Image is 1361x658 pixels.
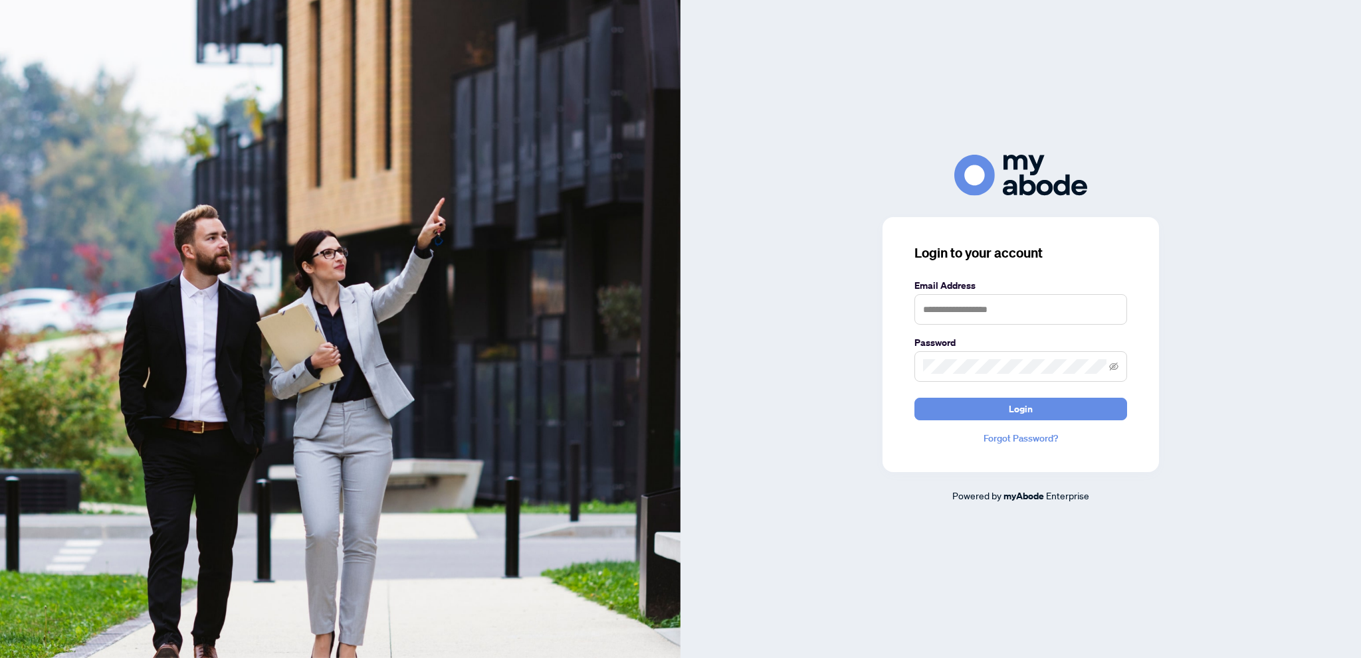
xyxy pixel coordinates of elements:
[914,398,1127,420] button: Login
[954,155,1087,195] img: ma-logo
[914,244,1127,262] h3: Login to your account
[914,431,1127,446] a: Forgot Password?
[1009,398,1033,420] span: Login
[1046,489,1089,501] span: Enterprise
[952,489,1001,501] span: Powered by
[914,278,1127,293] label: Email Address
[1003,489,1044,503] a: myAbode
[1109,362,1118,371] span: eye-invisible
[914,335,1127,350] label: Password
